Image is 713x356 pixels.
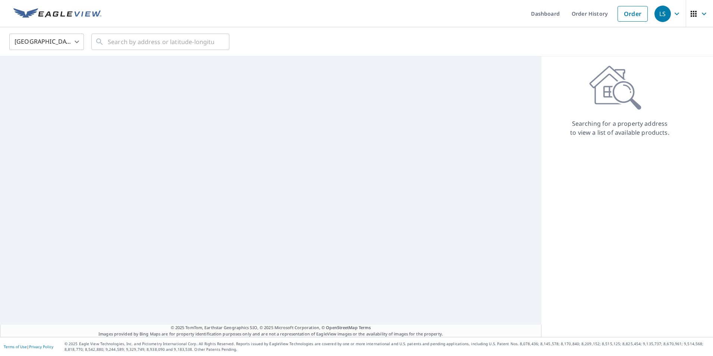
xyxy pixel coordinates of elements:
[654,6,671,22] div: LS
[65,341,709,352] p: © 2025 Eagle View Technologies, Inc. and Pictometry International Corp. All Rights Reserved. Repo...
[108,31,214,52] input: Search by address or latitude-longitude
[4,344,27,349] a: Terms of Use
[326,325,357,330] a: OpenStreetMap
[570,119,670,137] p: Searching for a property address to view a list of available products.
[4,344,53,349] p: |
[171,325,371,331] span: © 2025 TomTom, Earthstar Geographics SIO, © 2025 Microsoft Corporation, ©
[9,31,84,52] div: [GEOGRAPHIC_DATA]
[359,325,371,330] a: Terms
[13,8,101,19] img: EV Logo
[618,6,648,22] a: Order
[29,344,53,349] a: Privacy Policy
